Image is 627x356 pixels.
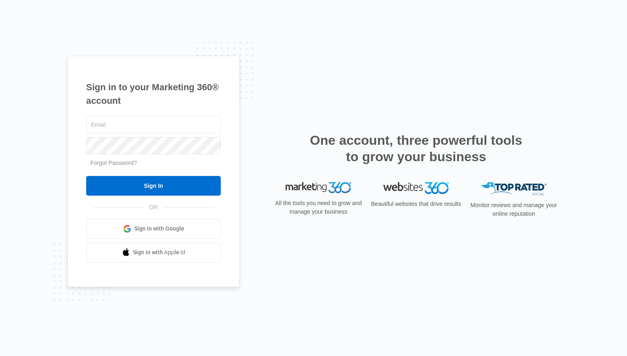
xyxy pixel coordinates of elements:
[86,116,221,133] input: Email
[307,132,525,165] h2: One account, three powerful tools to grow your business
[286,182,351,194] img: Marketing 360
[86,243,221,262] a: Sign in with Apple Id
[383,182,449,194] img: Websites 360
[86,80,221,107] h1: Sign in to your Marketing 360® account
[90,160,137,166] a: Forgot Password?
[144,203,164,212] span: OR
[468,201,560,218] p: Monitor reviews and manage your online reputation
[370,200,462,208] p: Beautiful websites that drive results
[481,182,547,196] img: Top Rated Local
[133,248,185,257] span: Sign in with Apple Id
[134,224,184,233] span: Sign in with Google
[86,219,221,239] a: Sign in with Google
[86,176,221,196] input: Sign In
[272,199,364,216] p: All the tools you need to grow and manage your business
